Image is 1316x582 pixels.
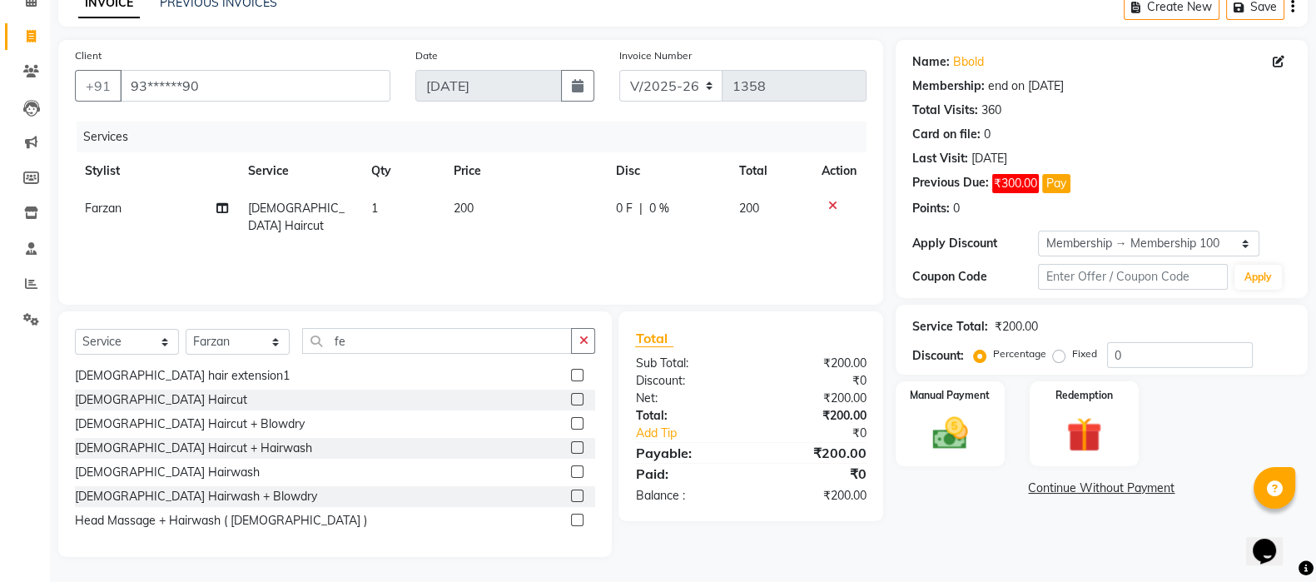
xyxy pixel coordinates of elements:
div: end on [DATE] [988,77,1064,95]
label: Manual Payment [910,388,990,403]
div: Head Massage + Hairwash ( [DEMOGRAPHIC_DATA] ) [75,512,367,530]
a: Add Tip [623,425,772,442]
label: Client [75,48,102,63]
div: ₹200.00 [751,443,879,463]
input: Search or Scan [302,328,572,354]
div: Total: [623,407,751,425]
div: 0 [953,200,960,217]
button: +91 [75,70,122,102]
input: Search by Name/Mobile/Email/Code [120,70,390,102]
span: 200 [453,201,473,216]
button: Pay [1042,174,1070,193]
div: Paid: [623,464,751,484]
span: 0 % [649,200,669,217]
a: Bbold [953,53,984,71]
div: ₹200.00 [751,355,879,372]
label: Invoice Number [619,48,692,63]
div: Coupon Code [912,268,1039,286]
div: Services [77,122,879,152]
div: Balance : [623,487,751,505]
div: Membership: [912,77,985,95]
div: 360 [981,102,1001,119]
input: Enter Offer / Coupon Code [1038,264,1228,290]
div: Total Visits: [912,102,978,119]
div: Points: [912,200,950,217]
div: Name: [912,53,950,71]
div: Previous Due: [912,174,989,193]
div: Service Total: [912,318,988,336]
th: Disc [606,152,729,190]
span: | [639,200,643,217]
div: 0 [984,126,991,143]
div: Card on file: [912,126,981,143]
th: Service [238,152,361,190]
div: [DEMOGRAPHIC_DATA] Hairwash + Blowdry [75,488,317,505]
img: _gift.svg [1055,413,1112,456]
div: ₹200.00 [751,390,879,407]
span: ₹300.00 [992,174,1039,193]
div: Apply Discount [912,235,1039,252]
div: [DATE] [971,150,1007,167]
img: _cash.svg [921,413,978,454]
div: ₹0 [751,372,879,390]
th: Total [729,152,812,190]
span: Farzan [85,201,122,216]
th: Stylist [75,152,238,190]
div: Sub Total: [623,355,751,372]
div: Net: [623,390,751,407]
label: Redemption [1055,388,1113,403]
div: [DEMOGRAPHIC_DATA] Hairwash [75,464,260,481]
th: Qty [361,152,444,190]
div: ₹200.00 [751,407,879,425]
span: Total [635,330,673,347]
span: 1 [371,201,378,216]
div: Discount: [623,372,751,390]
div: Discount: [912,347,964,365]
div: ₹200.00 [995,318,1038,336]
span: [DEMOGRAPHIC_DATA] Haircut [248,201,345,233]
div: ₹0 [772,425,879,442]
span: 0 F [616,200,633,217]
div: ₹0 [751,464,879,484]
div: [DEMOGRAPHIC_DATA] Haircut + Blowdry [75,415,305,433]
th: Action [812,152,867,190]
a: Continue Without Payment [899,480,1304,497]
label: Percentage [993,346,1046,361]
label: Date [415,48,438,63]
label: Fixed [1072,346,1097,361]
div: [DEMOGRAPHIC_DATA] hair extension1 [75,367,290,385]
div: [DEMOGRAPHIC_DATA] Haircut [75,391,247,409]
div: Payable: [623,443,751,463]
iframe: chat widget [1246,515,1299,565]
span: 200 [739,201,759,216]
div: ₹200.00 [751,487,879,505]
div: [DEMOGRAPHIC_DATA] Haircut + Hairwash [75,440,312,457]
th: Price [443,152,606,190]
div: Last Visit: [912,150,968,167]
button: Apply [1234,265,1282,290]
